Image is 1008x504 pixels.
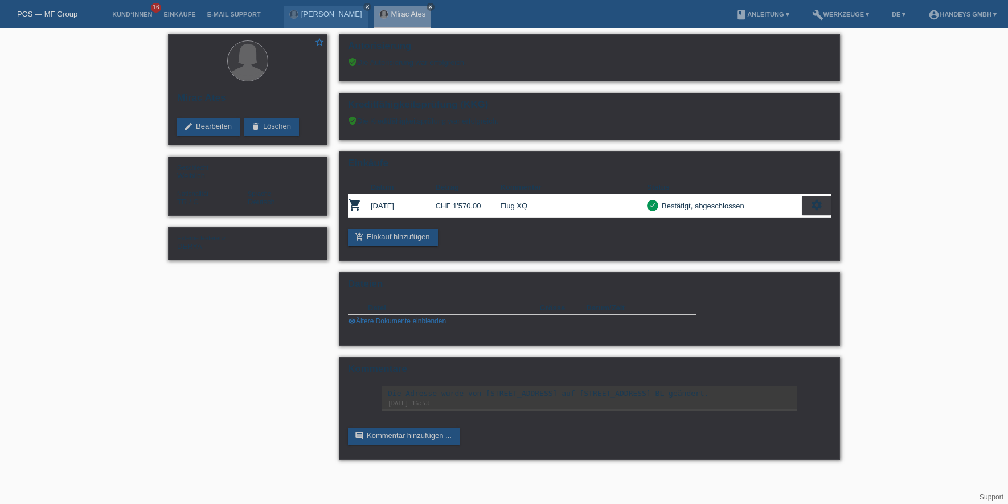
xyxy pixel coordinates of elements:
[539,301,586,315] th: Grösse
[348,198,362,212] i: POSP00023439
[980,493,1003,501] a: Support
[348,317,446,325] a: visibilityÄltere Dokumente einblenden
[388,400,791,407] div: [DATE] 16:53
[348,116,357,125] i: verified_user
[348,278,831,296] h2: Dateien
[177,92,318,109] h2: Mirac Ates
[436,194,501,218] td: CHF 1'570.00
[348,229,438,246] a: add_shopping_cartEinkauf hinzufügen
[177,198,199,206] span: Türkei / C / 07.02.1998
[928,9,940,21] i: account_circle
[248,198,275,206] span: Deutsch
[348,317,356,325] i: visibility
[923,11,1002,18] a: account_circleHandeys GmbH ▾
[314,37,325,47] i: star_border
[388,389,791,398] div: Die Adresse wurde von [STREET_ADDRESS] auf [STREET_ADDRESS] BL geändert.
[177,233,248,251] div: DERYA
[177,235,226,241] span: Externe Referenz
[202,11,267,18] a: E-Mail Support
[348,363,831,380] h2: Kommentare
[391,10,426,18] a: Mirac Ates
[177,163,248,180] div: Weiblich
[177,164,208,171] span: Geschlecht
[427,3,435,11] a: close
[348,428,460,445] a: commentKommentar hinzufügen ...
[348,58,357,67] i: verified_user
[106,11,158,18] a: Kund*innen
[364,4,370,10] i: close
[647,181,802,194] th: Status
[436,181,501,194] th: Betrag
[301,10,362,18] a: [PERSON_NAME]
[649,201,657,209] i: check
[730,11,794,18] a: bookAnleitung ▾
[177,118,240,136] a: editBearbeiten
[314,37,325,49] a: star_border
[587,301,680,315] th: Datum/Zeit
[806,11,875,18] a: buildWerkzeuge ▾
[158,11,201,18] a: Einkäufe
[500,181,647,194] th: Kommentar
[348,99,831,116] h2: Kreditfähigkeitsprüfung (KKG)
[371,181,436,194] th: Datum
[348,158,831,175] h2: Einkäufe
[184,122,193,131] i: edit
[244,118,299,136] a: deleteLöschen
[736,9,747,21] i: book
[371,194,436,218] td: [DATE]
[355,431,364,440] i: comment
[355,232,364,241] i: add_shopping_cart
[17,10,77,18] a: POS — MF Group
[428,4,433,10] i: close
[368,301,539,315] th: Datei
[177,190,208,197] span: Nationalität
[810,199,823,211] i: settings
[886,11,911,18] a: DE ▾
[248,190,271,197] span: Sprache
[348,40,831,58] h2: Autorisierung
[500,194,647,218] td: Flug XQ
[363,3,371,11] a: close
[812,9,823,21] i: build
[251,122,260,131] i: delete
[151,3,161,13] span: 16
[348,116,831,134] div: Die Kreditfähigkeitsprüfung war erfolgreich.
[658,200,744,212] div: Bestätigt, abgeschlossen
[348,58,831,67] div: Die Autorisierung war erfolgreich.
